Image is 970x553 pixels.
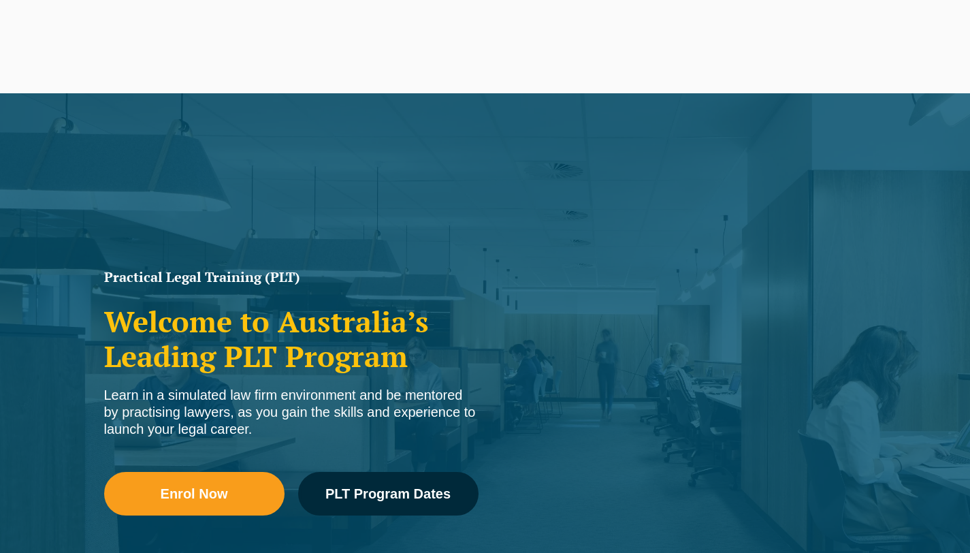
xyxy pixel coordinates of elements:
[325,487,451,501] span: PLT Program Dates
[298,472,479,516] a: PLT Program Dates
[104,472,285,516] a: Enrol Now
[161,487,228,501] span: Enrol Now
[104,387,479,438] div: Learn in a simulated law firm environment and be mentored by practising lawyers, as you gain the ...
[104,304,479,373] h2: Welcome to Australia’s Leading PLT Program
[104,270,479,284] h1: Practical Legal Training (PLT)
